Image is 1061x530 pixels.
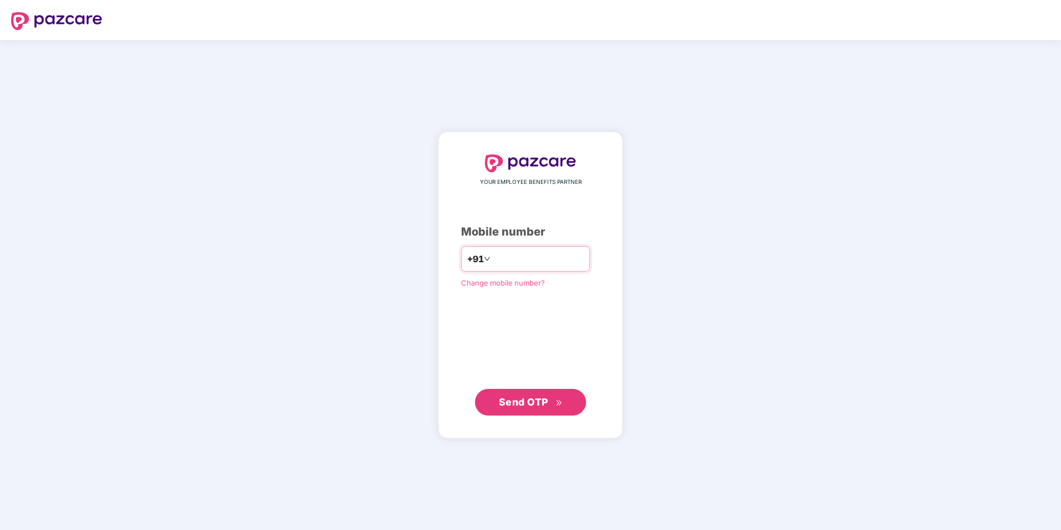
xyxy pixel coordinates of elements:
[467,252,484,266] span: +91
[555,399,563,407] span: double-right
[499,396,548,408] span: Send OTP
[11,12,102,30] img: logo
[480,178,582,187] span: YOUR EMPLOYEE BENEFITS PARTNER
[475,389,586,416] button: Send OTPdouble-right
[485,154,576,172] img: logo
[461,278,545,287] a: Change mobile number?
[461,223,600,241] div: Mobile number
[484,256,491,262] span: down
